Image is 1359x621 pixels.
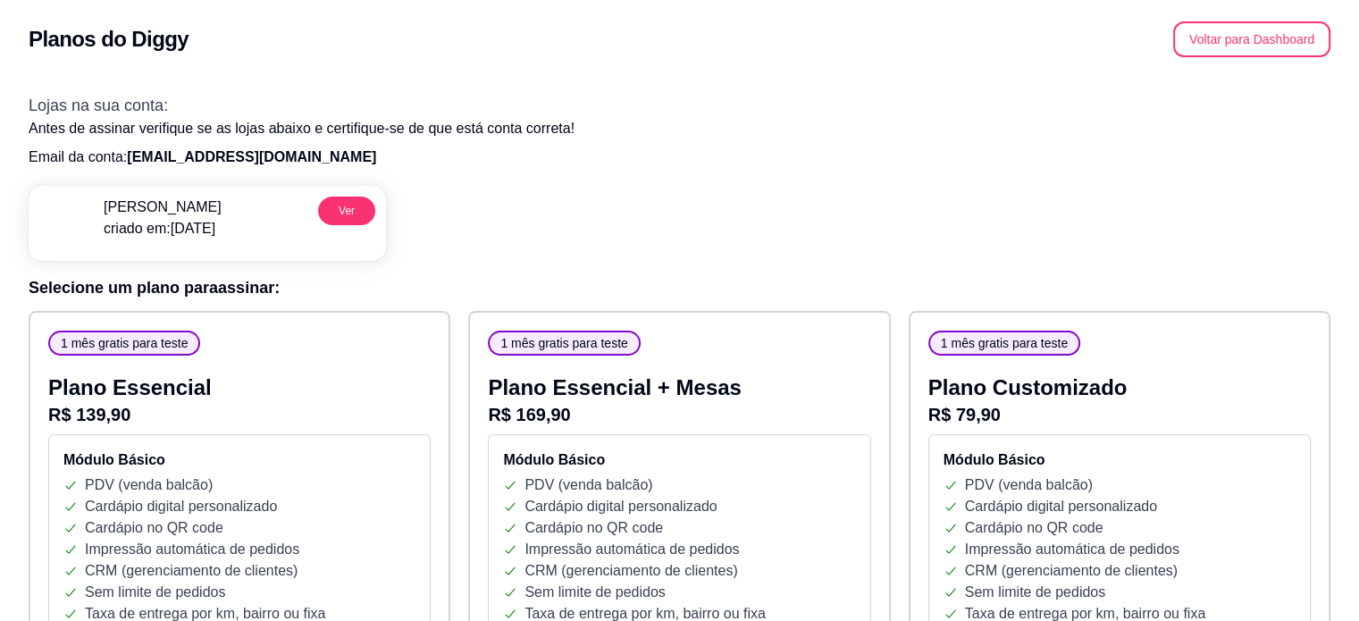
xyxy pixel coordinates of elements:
[48,373,431,402] p: Plano Essencial
[1173,21,1330,57] button: Voltar para Dashboard
[965,474,1093,496] p: PDV (venda balcão)
[928,402,1311,427] p: R$ 79,90
[48,402,431,427] p: R$ 139,90
[524,517,663,539] p: Cardápio no QR code
[104,197,222,218] p: [PERSON_NAME]
[85,496,277,517] p: Cardápio digital personalizado
[318,197,375,225] button: Ver
[85,560,298,582] p: CRM (gerenciamento de clientes)
[29,118,1330,139] p: Antes de assinar verifique se as lojas abaixo e certifique-se de que está conta correta!
[85,474,213,496] p: PDV (venda balcão)
[524,474,652,496] p: PDV (venda balcão)
[524,539,739,560] p: Impressão automática de pedidos
[85,517,223,539] p: Cardápio no QR code
[965,539,1179,560] p: Impressão automática de pedidos
[104,218,222,239] p: criado em: [DATE]
[488,373,870,402] p: Plano Essencial + Mesas
[524,582,665,603] p: Sem limite de pedidos
[39,197,93,250] img: menu logo
[965,496,1157,517] p: Cardápio digital personalizado
[1173,31,1330,46] a: Voltar para Dashboard
[29,25,189,54] h2: Planos do Diggy
[965,582,1105,603] p: Sem limite de pedidos
[29,93,1330,118] h3: Lojas na sua conta:
[524,560,737,582] p: CRM (gerenciamento de clientes)
[965,517,1103,539] p: Cardápio no QR code
[29,147,1330,168] p: Email da conta:
[85,539,299,560] p: Impressão automática de pedidos
[29,186,386,261] a: menu logo[PERSON_NAME]criado em:[DATE]Ver
[127,149,376,164] span: [EMAIL_ADDRESS][DOMAIN_NAME]
[944,449,1296,471] h4: Módulo Básico
[524,496,717,517] p: Cardápio digital personalizado
[928,373,1311,402] p: Plano Customizado
[934,334,1075,352] span: 1 mês gratis para teste
[488,402,870,427] p: R$ 169,90
[85,582,225,603] p: Sem limite de pedidos
[29,275,1330,300] h3: Selecione um plano para assinar :
[965,560,1178,582] p: CRM (gerenciamento de clientes)
[54,334,195,352] span: 1 mês gratis para teste
[503,449,855,471] h4: Módulo Básico
[493,334,634,352] span: 1 mês gratis para teste
[63,449,415,471] h4: Módulo Básico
